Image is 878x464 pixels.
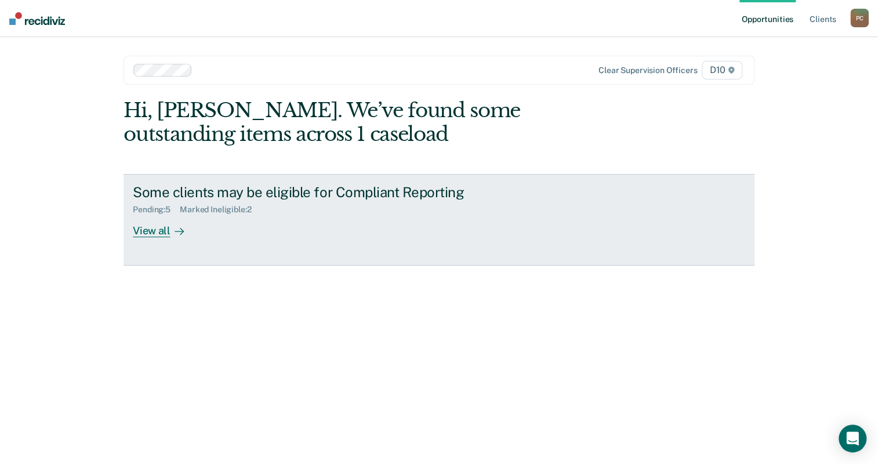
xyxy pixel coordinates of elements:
[124,99,628,146] div: Hi, [PERSON_NAME]. We’ve found some outstanding items across 1 caseload
[839,425,866,452] div: Open Intercom Messenger
[133,205,180,215] div: Pending : 5
[702,61,742,79] span: D10
[133,215,198,237] div: View all
[124,174,754,266] a: Some clients may be eligible for Compliant ReportingPending:5Marked Ineligible:2View all
[850,9,869,27] div: P C
[598,66,697,75] div: Clear supervision officers
[133,184,540,201] div: Some clients may be eligible for Compliant Reporting
[9,12,65,25] img: Recidiviz
[180,205,260,215] div: Marked Ineligible : 2
[850,9,869,27] button: PC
